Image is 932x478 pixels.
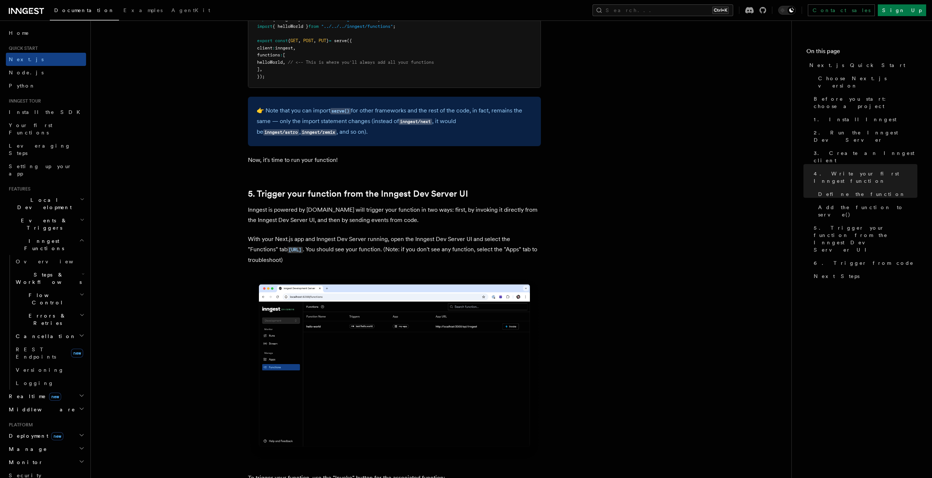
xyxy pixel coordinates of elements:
span: Setting up your app [9,163,72,177]
a: Next.js [6,53,86,66]
span: Logging [16,380,54,386]
span: 6. Trigger from code [814,259,914,267]
span: Quick start [6,45,38,51]
span: , [313,38,316,43]
span: ] [257,67,260,72]
span: serve [334,38,347,43]
span: export [257,38,272,43]
span: Realtime [6,393,61,400]
span: import [257,24,272,29]
span: Documentation [54,7,115,13]
p: Now, it's time to run your function! [248,155,541,165]
a: Next Steps [811,270,917,283]
span: Next.js Quick Start [809,62,905,69]
span: Leveraging Steps [9,143,71,156]
button: Deploymentnew [6,429,86,442]
span: ; [378,17,380,22]
span: Manage [6,445,47,453]
a: 6. Trigger from code [811,256,917,270]
p: With your Next.js app and Inngest Dev Server running, open the Inngest Dev Server UI and select t... [248,234,541,265]
span: 1. Install Inngest [814,116,896,123]
a: Before you start: choose a project [811,92,917,113]
a: Your first Functions [6,119,86,139]
span: Inngest Functions [6,237,79,252]
a: Setting up your app [6,160,86,180]
span: Middleware [6,406,75,413]
span: // <-- This is where you'll always add all your functions [288,60,434,65]
span: "../../../inngest/functions" [321,24,393,29]
span: Install the SDK [9,109,85,115]
h4: On this page [806,47,917,59]
a: Add the function to serve() [815,201,917,221]
span: , [260,67,262,72]
a: REST Endpointsnew [13,343,86,363]
span: 4. Write your first Inngest function [814,170,917,185]
a: Python [6,79,86,92]
code: inngest/astro [263,129,299,136]
a: 4. Write your first Inngest function [811,167,917,188]
a: AgentKit [167,2,215,20]
a: Logging [13,377,86,390]
span: Features [6,186,30,192]
span: from [301,17,311,22]
span: Python [9,83,36,89]
span: Define the function [818,190,906,198]
button: Errors & Retries [13,309,86,330]
button: Events & Triggers [6,214,86,234]
span: 3. Create an Inngest client [814,149,917,164]
a: 5. Trigger your function from the Inngest Dev Server UI [248,189,468,199]
span: new [51,432,63,440]
span: from [308,24,319,29]
a: Home [6,26,86,40]
span: Home [9,29,29,37]
span: { [288,38,290,43]
a: Next.js Quick Start [806,59,917,72]
span: Next Steps [814,273,859,280]
span: [ [283,52,285,58]
span: : [280,52,283,58]
span: Events & Triggers [6,217,80,231]
a: 2. Run the Inngest Dev Server [811,126,917,147]
span: PUT [319,38,326,43]
span: { inngest } [272,17,301,22]
span: AgentKit [171,7,210,13]
button: Realtimenew [6,390,86,403]
span: 5. Trigger your function from the Inngest Dev Server UI [814,224,917,253]
button: Local Development [6,193,86,214]
span: Versioning [16,367,64,373]
span: , [293,45,296,51]
span: inngest [275,45,293,51]
span: REST Endpoints [16,347,56,360]
span: Cancellation [13,333,76,340]
a: Sign Up [878,4,926,16]
span: Choose Next.js version [818,75,917,89]
span: Inngest tour [6,98,41,104]
span: } [326,38,329,43]
button: Inngest Functions [6,234,86,255]
div: Inngest Functions [6,255,86,390]
a: 3. Create an Inngest client [811,147,917,167]
span: Errors & Retries [13,312,79,327]
a: Versioning [13,363,86,377]
span: Monitor [6,459,43,466]
span: }); [257,74,265,79]
span: Platform [6,422,33,428]
span: Next.js [9,56,44,62]
code: serve() [330,108,351,114]
span: : [272,45,275,51]
button: Toggle dark mode [778,6,796,15]
span: 2. Run the Inngest Dev Server [814,129,917,144]
p: Inngest is powered by [DOMAIN_NAME] will trigger your function in two ways: first, by invoking it... [248,205,541,225]
span: Node.js [9,70,44,75]
button: Monitor [6,456,86,469]
a: Node.js [6,66,86,79]
span: import [257,17,272,22]
span: Local Development [6,196,80,211]
span: Flow Control [13,292,79,306]
span: "../../../inngest/client" [313,17,378,22]
button: Cancellation [13,330,86,343]
code: inngest/remix [301,129,337,136]
span: { helloWorld } [272,24,308,29]
button: Flow Control [13,289,86,309]
span: new [49,393,61,401]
